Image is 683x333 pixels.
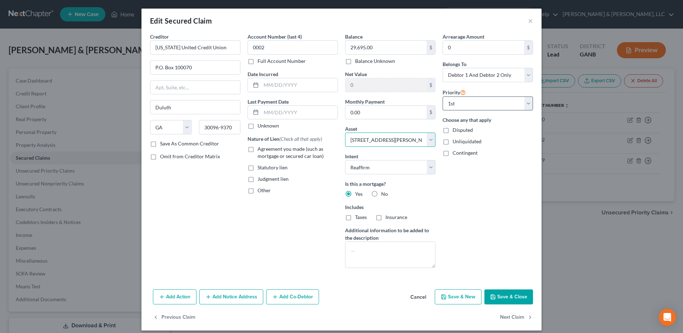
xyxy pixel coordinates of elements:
[435,289,482,304] button: Save & New
[345,98,385,105] label: Monthly Payment
[258,164,288,170] span: Statutory lien
[443,116,533,124] label: Choose any that apply
[248,135,322,143] label: Nature of Lien
[248,40,338,55] input: XXXX
[258,122,279,129] label: Unknown
[258,176,289,182] span: Judgment lien
[524,41,533,54] div: $
[150,34,169,40] span: Creditor
[248,70,278,78] label: Date Incurred
[528,16,533,25] button: ×
[427,41,435,54] div: $
[345,126,357,132] span: Asset
[160,140,219,147] label: Save As Common Creditor
[248,98,289,105] label: Last Payment Date
[199,120,241,134] input: Enter zip...
[381,191,388,197] span: No
[500,310,533,325] button: Next Claim
[150,61,240,74] input: Enter address...
[199,289,263,304] button: Add Notice Address
[453,150,478,156] span: Contingent
[258,58,306,65] label: Full Account Number
[385,214,407,220] span: Insurance
[345,41,427,54] input: 0.00
[153,289,196,304] button: Add Action
[355,214,367,220] span: Taxes
[261,106,338,119] input: MM/DD/YYYY
[266,289,319,304] button: Add Co-Debtor
[443,33,484,40] label: Arrearage Amount
[345,70,367,78] label: Net Value
[345,203,435,211] label: Includes
[279,136,322,142] span: (Check all that apply)
[405,290,432,304] button: Cancel
[345,106,427,119] input: 0.00
[150,81,240,94] input: Apt, Suite, etc...
[484,289,533,304] button: Save & Close
[258,146,324,159] span: Agreement you made (such as mortgage or secured car loan)
[427,106,435,119] div: $
[659,309,676,326] div: Open Intercom Messenger
[427,78,435,92] div: $
[150,16,212,26] div: Edit Secured Claim
[355,191,363,197] span: Yes
[345,153,358,160] label: Intent
[345,180,435,188] label: Is this a mortgage?
[345,227,435,242] label: Additional information to be added to the description
[261,78,338,92] input: MM/DD/YYYY
[258,187,271,193] span: Other
[345,33,363,40] label: Balance
[443,61,467,67] span: Belongs To
[453,127,473,133] span: Disputed
[453,138,482,144] span: Unliquidated
[443,41,524,54] input: 0.00
[248,33,302,40] label: Account Number (last 4)
[160,153,220,159] span: Omit from Creditor Matrix
[153,310,195,325] button: Previous Claim
[345,78,427,92] input: 0.00
[150,100,240,114] input: Enter city...
[150,40,240,55] input: Search creditor by name...
[443,88,466,96] label: Priority
[355,58,395,65] label: Balance Unknown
